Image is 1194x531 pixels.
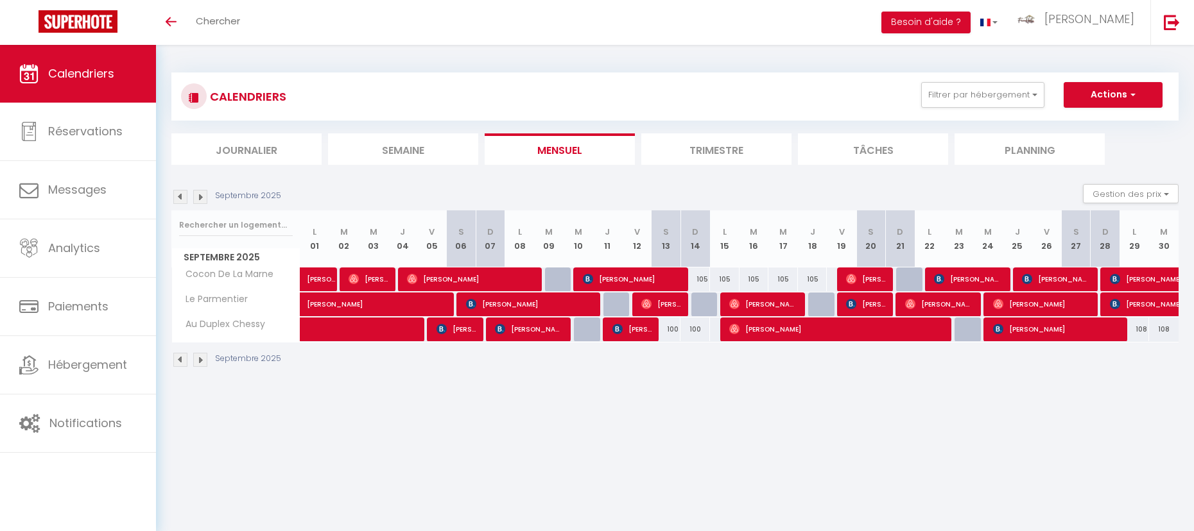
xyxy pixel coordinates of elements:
[48,240,100,256] span: Analytics
[329,210,359,267] th: 02
[740,210,769,267] th: 16
[955,226,963,238] abbr: M
[545,226,553,238] abbr: M
[692,226,698,238] abbr: D
[476,210,505,267] th: 07
[388,210,417,267] th: 04
[1120,317,1150,341] div: 108
[1149,317,1179,341] div: 108
[485,133,635,165] li: Mensuel
[1044,11,1134,27] span: [PERSON_NAME]
[652,210,681,267] th: 13
[1091,210,1120,267] th: 28
[1003,210,1032,267] th: 25
[171,133,322,165] li: Journalier
[307,260,336,285] span: [PERSON_NAME]
[881,12,971,33] button: Besoin d'aide ?
[974,210,1003,267] th: 24
[641,292,680,316] span: [PERSON_NAME]
[1132,226,1136,238] abbr: L
[400,226,405,238] abbr: J
[750,226,757,238] abbr: M
[417,210,447,267] th: 05
[652,317,681,341] div: 100
[407,267,535,291] span: [PERSON_NAME]
[349,267,388,291] span: [PERSON_NAME]
[993,292,1091,316] span: [PERSON_NAME]
[921,82,1044,108] button: Filtrer par hébergement
[605,226,610,238] abbr: J
[729,292,798,316] span: [PERSON_NAME]
[487,226,494,238] abbr: D
[612,317,652,341] span: [PERSON_NAME]
[196,14,240,28] span: Chercher
[593,210,623,267] th: 11
[768,267,798,291] div: 105
[48,65,114,81] span: Calendriers
[1015,226,1020,238] abbr: J
[466,292,594,316] span: [PERSON_NAME]
[798,267,827,291] div: 105
[856,210,886,267] th: 20
[300,210,330,267] th: 01
[370,226,377,238] abbr: M
[359,210,388,267] th: 03
[839,226,845,238] abbr: V
[48,298,108,314] span: Paiements
[827,210,856,267] th: 19
[1022,267,1091,291] span: [PERSON_NAME]
[518,226,522,238] abbr: L
[955,133,1105,165] li: Planning
[868,226,874,238] abbr: S
[1164,14,1180,30] img: logout
[458,226,464,238] abbr: S
[313,226,316,238] abbr: L
[710,267,740,291] div: 105
[663,226,669,238] abbr: S
[1120,210,1150,267] th: 29
[984,226,992,238] abbr: M
[48,181,107,198] span: Messages
[575,226,582,238] abbr: M
[810,226,815,238] abbr: J
[1073,226,1079,238] abbr: S
[993,317,1121,341] span: [PERSON_NAME]
[174,267,277,282] span: Cocon De La Marne
[1064,82,1163,108] button: Actions
[437,317,476,341] span: [PERSON_NAME]
[48,123,123,139] span: Réservations
[564,210,593,267] th: 10
[1160,226,1168,238] abbr: M
[1149,210,1179,267] th: 30
[897,226,903,238] abbr: D
[934,267,1003,291] span: [PERSON_NAME]
[307,285,454,310] span: [PERSON_NAME]
[300,292,330,317] a: [PERSON_NAME]
[1061,210,1091,267] th: 27
[174,292,251,307] span: Le Parmentier
[710,210,740,267] th: 15
[641,133,792,165] li: Trimestre
[634,226,640,238] abbr: V
[328,133,478,165] li: Semaine
[1044,226,1050,238] abbr: V
[215,353,281,365] p: Septembre 2025
[622,210,652,267] th: 12
[846,267,885,291] span: [PERSON_NAME]
[944,210,974,267] th: 23
[729,317,946,341] span: [PERSON_NAME]
[172,248,300,267] span: Septembre 2025
[798,133,948,165] li: Tâches
[300,267,330,292] a: [PERSON_NAME]
[215,190,281,202] p: Septembre 2025
[495,317,564,341] span: [PERSON_NAME]
[505,210,535,267] th: 08
[680,317,710,341] div: 100
[1102,226,1109,238] abbr: D
[1083,184,1179,203] button: Gestion des prix
[723,226,727,238] abbr: L
[340,226,348,238] abbr: M
[179,214,293,237] input: Rechercher un logement...
[174,317,268,332] span: Au Duplex Chessy
[48,357,127,373] span: Hébergement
